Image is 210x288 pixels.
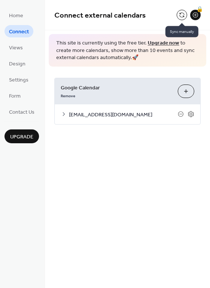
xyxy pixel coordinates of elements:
[4,89,25,102] a: Form
[9,60,25,68] span: Design
[56,40,199,62] span: This site is currently using the free tier. to create more calendars, show more than 10 events an...
[4,129,39,143] button: Upgrade
[4,105,39,118] a: Contact Us
[9,92,21,100] span: Form
[10,133,33,141] span: Upgrade
[9,76,28,84] span: Settings
[54,8,146,23] span: Connect external calendars
[4,73,33,86] a: Settings
[4,25,33,37] a: Connect
[61,84,172,92] span: Google Calendar
[61,93,75,98] span: Remove
[69,111,178,119] span: [EMAIL_ADDRESS][DOMAIN_NAME]
[4,9,28,21] a: Home
[4,41,27,53] a: Views
[9,12,23,20] span: Home
[9,44,23,52] span: Views
[148,38,179,48] a: Upgrade now
[165,26,198,37] span: Sync manually
[9,108,34,116] span: Contact Us
[9,28,29,36] span: Connect
[4,57,30,70] a: Design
